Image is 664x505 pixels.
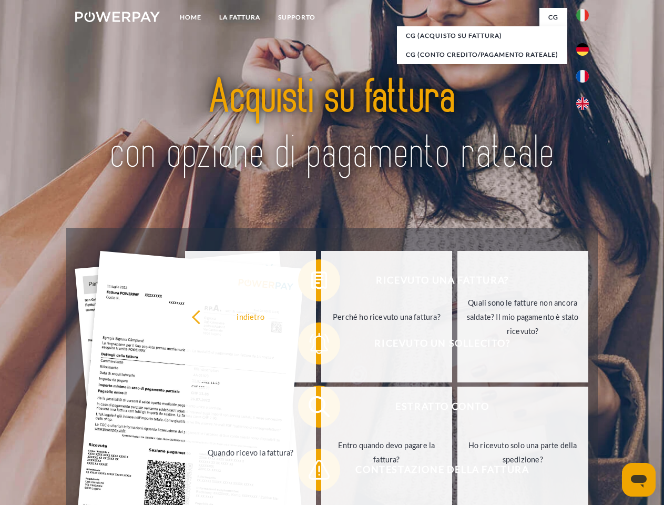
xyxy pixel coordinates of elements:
img: de [576,43,589,56]
div: Perché ho ricevuto una fattura? [328,309,446,324]
img: logo-powerpay-white.svg [75,12,160,22]
a: Home [171,8,210,27]
a: Quali sono le fatture non ancora saldate? Il mio pagamento è stato ricevuto? [457,251,588,382]
div: Quando ricevo la fattura? [191,445,310,459]
iframe: Pulsante per aprire la finestra di messaggistica [622,463,656,497]
img: fr [576,70,589,83]
div: Ho ricevuto solo una parte della spedizione? [464,438,582,467]
a: CG (Acquisto su fattura) [397,26,567,45]
div: indietro [191,309,310,324]
a: Supporto [269,8,324,27]
img: title-powerpay_it.svg [100,50,564,201]
a: CG (Conto Credito/Pagamento rateale) [397,45,567,64]
a: LA FATTURA [210,8,269,27]
div: Quali sono le fatture non ancora saldate? Il mio pagamento è stato ricevuto? [464,295,582,338]
div: Entro quando devo pagare la fattura? [328,438,446,467]
img: en [576,97,589,110]
img: it [576,9,589,22]
a: CG [539,8,567,27]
